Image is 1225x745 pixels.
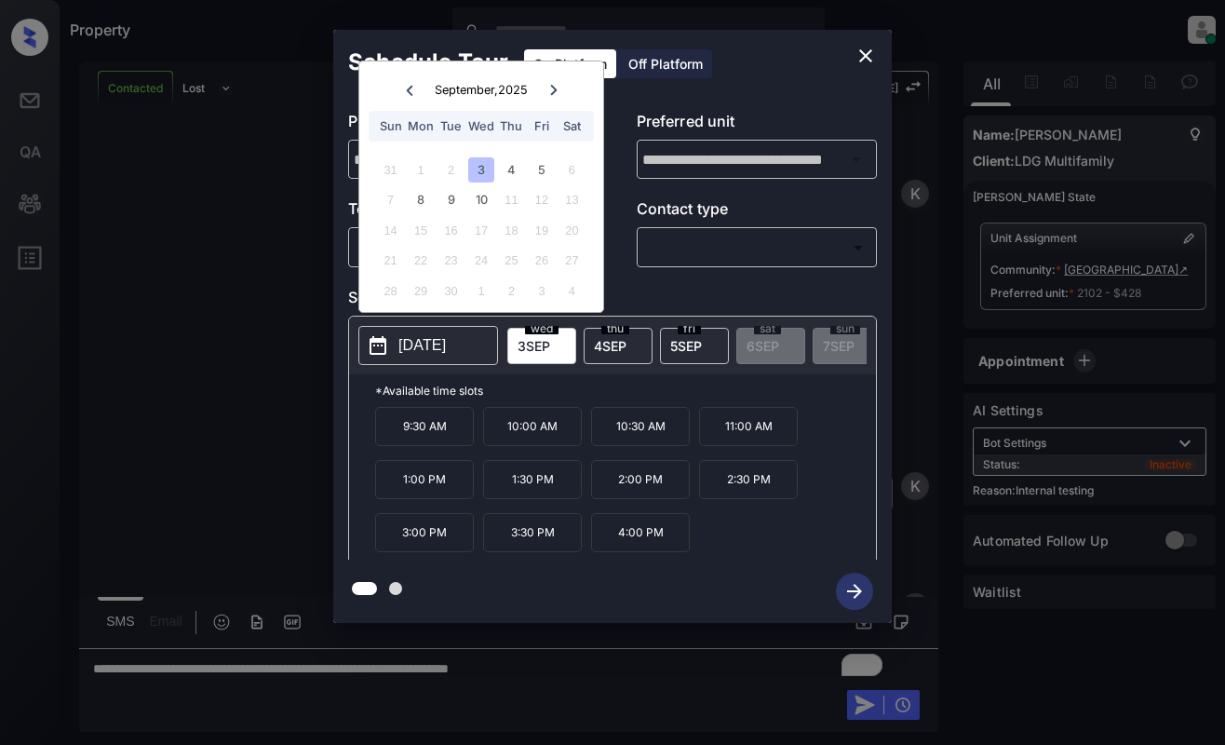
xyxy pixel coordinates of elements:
p: 3:00 PM [375,513,474,552]
p: 3:30 PM [483,513,582,552]
div: Not available Thursday, September 18th, 2025 [499,218,524,243]
div: Not available Wednesday, October 1st, 2025 [468,278,493,304]
div: Not available Saturday, September 20th, 2025 [559,218,585,243]
div: date-select [507,328,576,364]
div: Not available Friday, September 19th, 2025 [529,218,554,243]
button: [DATE] [358,326,498,365]
div: Not available Tuesday, September 23rd, 2025 [438,248,464,273]
div: Not available Sunday, August 31st, 2025 [378,157,403,183]
p: 1:30 PM [483,460,582,499]
div: date-select [660,328,729,364]
div: Not available Tuesday, September 16th, 2025 [438,218,464,243]
p: 10:00 AM [483,407,582,446]
div: Wed [468,114,493,139]
div: Choose Friday, September 5th, 2025 [529,157,554,183]
span: thu [601,323,629,334]
p: 10:30 AM [591,407,690,446]
p: *Available time slots [375,374,876,407]
div: Not available Tuesday, September 2nd, 2025 [438,157,464,183]
div: Choose Monday, September 8th, 2025 [408,187,433,212]
div: Not available Friday, October 3rd, 2025 [529,278,554,304]
p: Preferred community [348,110,589,140]
div: Off Platform [619,49,712,78]
div: Not available Sunday, September 21st, 2025 [378,248,403,273]
div: Not available Saturday, October 4th, 2025 [559,278,585,304]
p: 4:00 PM [591,513,690,552]
div: Not available Wednesday, September 24th, 2025 [468,248,493,273]
div: Not available Wednesday, September 17th, 2025 [468,218,493,243]
div: Mon [408,114,433,139]
p: 9:30 AM [375,407,474,446]
div: Not available Monday, September 22nd, 2025 [408,248,433,273]
div: Not available Thursday, October 2nd, 2025 [499,278,524,304]
div: September , 2025 [435,83,528,97]
div: Not available Thursday, September 25th, 2025 [499,248,524,273]
div: Choose Thursday, September 4th, 2025 [499,157,524,183]
div: date-select [584,328,653,364]
div: In Person [353,232,585,263]
div: Not available Monday, September 29th, 2025 [408,278,433,304]
div: month 2025-09 [365,155,597,305]
div: Tue [438,114,464,139]
div: Sat [559,114,585,139]
button: btn-next [825,567,884,616]
p: 1:00 PM [375,460,474,499]
div: Not available Monday, September 15th, 2025 [408,218,433,243]
h2: Schedule Tour [333,30,523,95]
div: Not available Sunday, September 28th, 2025 [378,278,403,304]
div: Not available Saturday, September 27th, 2025 [559,248,585,273]
p: Preferred unit [637,110,878,140]
p: [DATE] [398,334,446,357]
div: Not available Saturday, September 13th, 2025 [559,187,585,212]
div: Choose Wednesday, September 3rd, 2025 [468,157,493,183]
p: 11:00 AM [699,407,798,446]
button: close [847,37,884,74]
div: Sun [378,114,403,139]
p: Contact type [637,197,878,227]
div: Not available Thursday, September 11th, 2025 [499,187,524,212]
div: Not available Sunday, September 14th, 2025 [378,218,403,243]
div: Choose Tuesday, September 9th, 2025 [438,187,464,212]
div: On Platform [524,49,616,78]
div: Not available Sunday, September 7th, 2025 [378,187,403,212]
div: Thu [499,114,524,139]
div: Not available Tuesday, September 30th, 2025 [438,278,464,304]
p: Tour type [348,197,589,227]
p: 2:00 PM [591,460,690,499]
div: Not available Friday, September 26th, 2025 [529,248,554,273]
div: Choose Wednesday, September 10th, 2025 [468,187,493,212]
div: Not available Friday, September 12th, 2025 [529,187,554,212]
p: Select slot [348,286,877,316]
div: Not available Saturday, September 6th, 2025 [559,157,585,183]
span: wed [525,323,559,334]
span: 4 SEP [594,338,626,354]
span: fri [678,323,701,334]
p: 2:30 PM [699,460,798,499]
div: Fri [529,114,554,139]
span: 3 SEP [518,338,550,354]
div: Not available Monday, September 1st, 2025 [408,157,433,183]
span: 5 SEP [670,338,702,354]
